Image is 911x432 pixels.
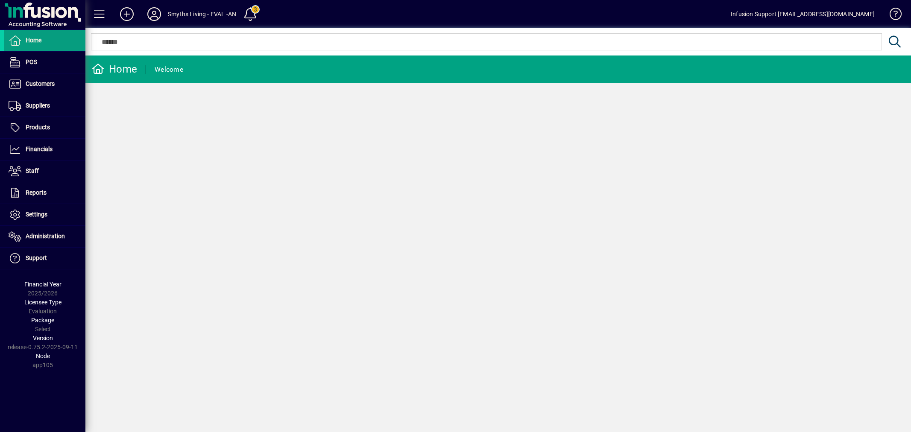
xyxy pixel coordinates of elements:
[883,2,900,29] a: Knowledge Base
[26,80,55,87] span: Customers
[4,161,85,182] a: Staff
[4,95,85,117] a: Suppliers
[26,254,47,261] span: Support
[31,317,54,324] span: Package
[26,211,47,218] span: Settings
[4,182,85,204] a: Reports
[26,124,50,131] span: Products
[4,139,85,160] a: Financials
[26,37,41,44] span: Home
[4,52,85,73] a: POS
[4,73,85,95] a: Customers
[4,226,85,247] a: Administration
[26,233,65,239] span: Administration
[26,102,50,109] span: Suppliers
[168,7,236,21] div: Smyths Living - EVAL -AN
[24,299,62,306] span: Licensee Type
[33,335,53,342] span: Version
[155,63,183,76] div: Welcome
[141,6,168,22] button: Profile
[113,6,141,22] button: Add
[4,248,85,269] a: Support
[24,281,62,288] span: Financial Year
[26,58,37,65] span: POS
[4,117,85,138] a: Products
[731,7,875,21] div: Infusion Support [EMAIL_ADDRESS][DOMAIN_NAME]
[4,204,85,225] a: Settings
[26,189,47,196] span: Reports
[26,146,53,152] span: Financials
[92,62,137,76] div: Home
[36,353,50,359] span: Node
[26,167,39,174] span: Staff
